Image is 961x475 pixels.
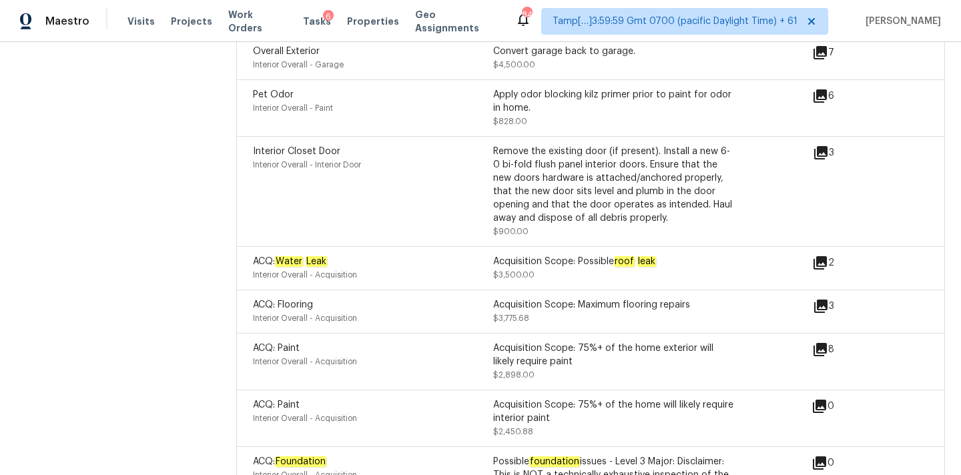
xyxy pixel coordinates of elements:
[860,15,941,28] span: [PERSON_NAME]
[415,8,499,35] span: Geo Assignments
[253,271,357,279] span: Interior Overall - Acquisition
[323,10,334,23] div: 6
[45,15,89,28] span: Maestro
[303,17,331,26] span: Tasks
[493,88,733,115] div: Apply odor blocking kilz primer prior to paint for odor in home.
[253,61,344,69] span: Interior Overall - Garage
[253,104,333,112] span: Interior Overall - Paint
[529,456,580,467] em: foundation
[813,298,877,314] div: 3
[493,398,733,425] div: Acquisition Scope: 75%+ of the home will likely require interior paint
[493,314,529,322] span: $3,775.68
[275,456,326,467] em: Foundation
[347,15,399,28] span: Properties
[253,161,361,169] span: Interior Overall - Interior Door
[812,45,877,61] div: 7
[812,455,877,471] div: 0
[253,414,357,422] span: Interior Overall - Acquisition
[253,300,313,310] span: ACQ: Flooring
[253,147,340,156] span: Interior Closet Door
[253,456,326,467] span: ACQ:
[493,271,535,279] span: $3,500.00
[253,400,300,410] span: ACQ: Paint
[493,342,733,368] div: Acquisition Scope: 75%+ of the home exterior will likely require paint
[306,256,327,267] em: Leak
[127,15,155,28] span: Visits
[812,255,877,271] div: 2
[253,90,294,99] span: Pet Odor
[275,256,303,267] em: Water
[493,117,527,125] span: $828.00
[812,88,877,104] div: 6
[228,8,287,35] span: Work Orders
[493,371,535,379] span: $2,898.00
[253,47,320,56] span: Overall Exterior
[493,255,733,268] div: Acquisition Scope: Possible
[253,344,300,353] span: ACQ: Paint
[171,15,212,28] span: Projects
[493,61,535,69] span: $4,500.00
[812,398,877,414] div: 0
[493,145,733,225] div: Remove the existing door (if present). Install a new 6-0 bi-fold flush panel interior doors. Ensu...
[637,256,656,267] em: leak
[493,298,733,312] div: Acquisition Scope: Maximum flooring repairs
[253,314,357,322] span: Interior Overall - Acquisition
[522,8,531,21] div: 845
[813,145,877,161] div: 3
[614,256,635,267] em: roof
[493,45,733,58] div: Convert garage back to garage.
[253,358,357,366] span: Interior Overall - Acquisition
[493,428,533,436] span: $2,450.88
[812,342,877,358] div: 8
[553,15,797,28] span: Tamp[…]3:59:59 Gmt 0700 (pacific Daylight Time) + 61
[493,227,529,235] span: $900.00
[253,256,327,267] span: ACQ:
